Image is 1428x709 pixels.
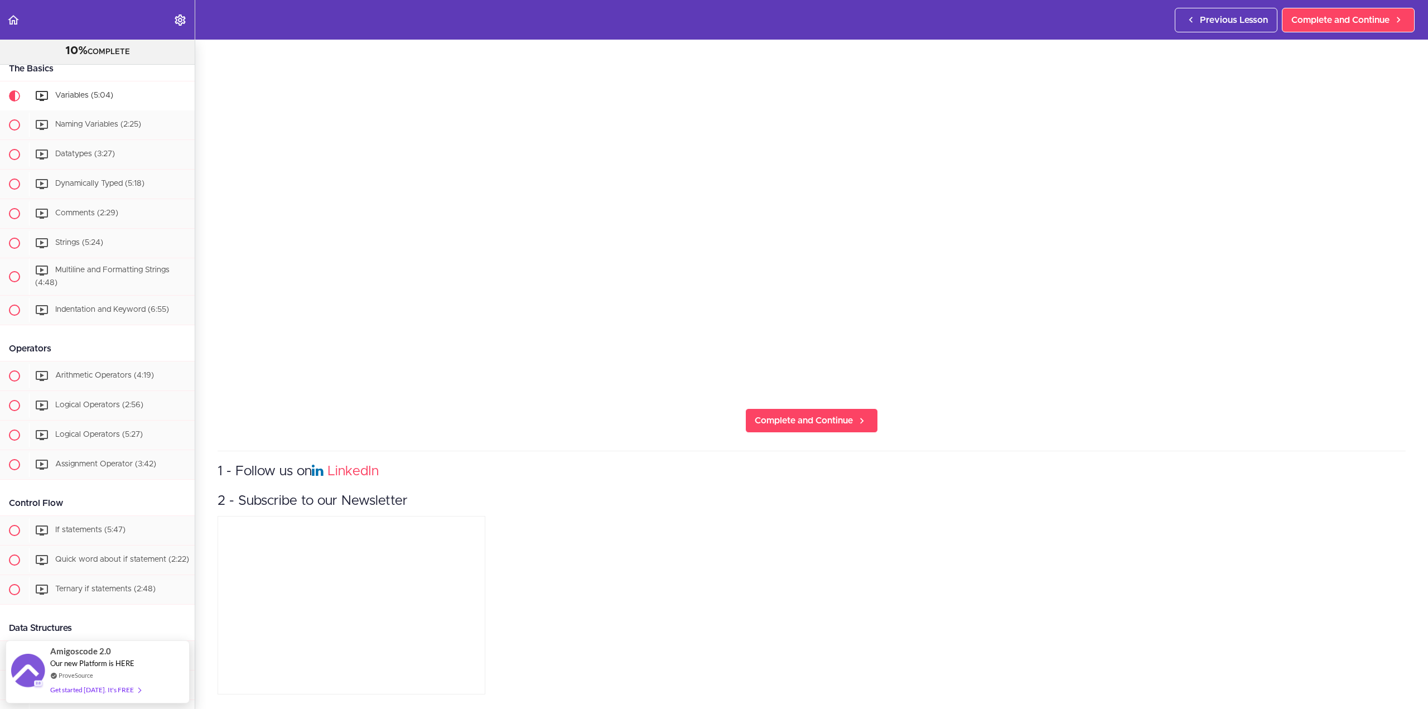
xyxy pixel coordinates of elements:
[55,401,143,409] span: Logical Operators (2:56)
[1200,13,1268,27] span: Previous Lesson
[173,13,187,27] svg: Settings Menu
[50,683,141,696] div: Get started [DATE]. It's FREE
[1175,8,1277,32] a: Previous Lesson
[59,671,93,680] a: ProveSource
[218,462,1406,481] h3: 1 - Follow us on
[7,13,20,27] svg: Back to course curriculum
[327,465,379,478] a: LinkedIn
[55,556,189,563] span: Quick word about if statement (2:22)
[55,180,144,187] span: Dynamically Typed (5:18)
[55,150,115,158] span: Datatypes (3:27)
[35,266,170,287] span: Multiline and Formatting Strings (4:48)
[55,209,118,217] span: Comments (2:29)
[1282,8,1415,32] a: Complete and Continue
[50,659,134,668] span: Our new Platform is HERE
[55,120,141,128] span: Naming Variables (2:25)
[55,526,126,534] span: If statements (5:47)
[55,239,103,247] span: Strings (5:24)
[55,585,156,593] span: Ternary if statements (2:48)
[1291,13,1390,27] span: Complete and Continue
[218,492,1406,510] h3: 2 - Subscribe to our Newsletter
[65,45,88,56] span: 10%
[55,306,169,313] span: Indentation and Keyword (6:55)
[50,645,111,658] span: Amigoscode 2.0
[55,431,143,438] span: Logical Operators (5:27)
[55,372,154,379] span: Arithmetic Operators (4:19)
[55,460,156,468] span: Assignment Operator (3:42)
[14,44,181,59] div: COMPLETE
[55,91,113,99] span: Variables (5:04)
[11,654,45,690] img: provesource social proof notification image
